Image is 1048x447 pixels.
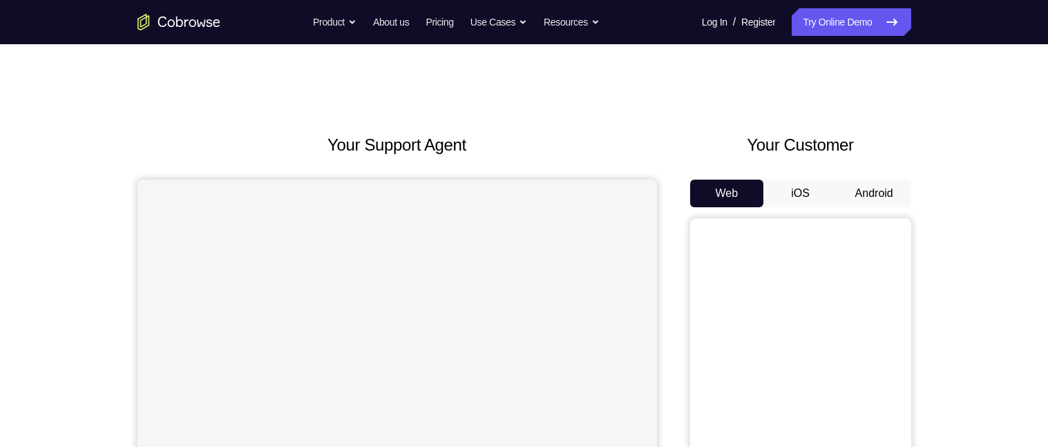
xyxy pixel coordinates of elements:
a: Log In [702,8,727,36]
button: Resources [544,8,600,36]
button: iOS [763,180,837,207]
button: Web [690,180,764,207]
button: Android [837,180,911,207]
span: / [733,14,736,30]
a: Go to the home page [137,14,220,30]
a: About us [373,8,409,36]
button: Use Cases [470,8,527,36]
h2: Your Support Agent [137,133,657,158]
a: Try Online Demo [792,8,911,36]
button: Product [313,8,356,36]
a: Register [741,8,775,36]
a: Pricing [426,8,453,36]
h2: Your Customer [690,133,911,158]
